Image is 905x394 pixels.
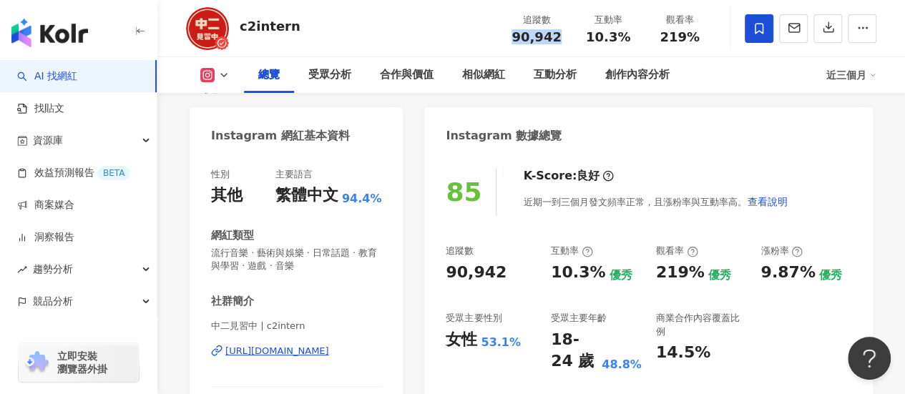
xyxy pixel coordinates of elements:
[534,67,577,84] div: 互動分析
[551,262,605,284] div: 10.3%
[211,128,350,144] div: Instagram 網紅基本資料
[656,262,705,284] div: 219%
[308,67,351,84] div: 受眾分析
[211,228,254,243] div: 網紅類型
[746,187,788,216] button: 查看說明
[17,69,77,84] a: searchAI 找網紅
[819,267,842,283] div: 優秀
[446,245,474,257] div: 追蹤數
[258,67,280,84] div: 總覽
[446,262,507,284] div: 90,942
[57,350,107,375] span: 立即安裝 瀏覽器外掛
[33,285,73,317] span: 競品分析
[523,187,788,216] div: 近期一到三個月發文頻率正常，且漲粉率與互動率高。
[660,30,700,44] span: 219%
[826,64,876,87] div: 近三個月
[481,335,521,350] div: 53.1%
[656,312,747,338] div: 商業合作內容覆蓋比例
[225,345,329,358] div: [URL][DOMAIN_NAME]
[577,168,600,184] div: 良好
[656,342,710,364] div: 14.5%
[240,17,300,35] div: c2intern
[581,13,635,27] div: 互動率
[342,191,382,207] span: 94.4%
[275,184,338,207] div: 繁體中文
[708,267,731,283] div: 優秀
[33,253,73,285] span: 趨勢分析
[211,320,381,333] span: 中二見習中 | c2intern
[652,13,707,27] div: 觀看率
[551,245,593,257] div: 互動率
[11,19,88,47] img: logo
[446,329,477,351] div: 女性
[211,247,381,272] span: 流行音樂 · 藝術與娛樂 · 日常話題 · 教育與學習 · 遊戲 · 音樂
[17,166,130,180] a: 效益預測報告BETA
[747,196,787,207] span: 查看說明
[211,184,243,207] div: 其他
[760,262,815,284] div: 9.87%
[848,337,891,380] iframe: Help Scout Beacon - Open
[523,168,614,184] div: K-Score :
[656,245,698,257] div: 觀看率
[17,102,64,116] a: 找貼文
[23,351,51,374] img: chrome extension
[446,128,562,144] div: Instagram 數據總覽
[446,177,481,207] div: 85
[33,124,63,157] span: 資源庫
[17,230,74,245] a: 洞察報告
[446,312,502,325] div: 受眾主要性別
[586,30,630,44] span: 10.3%
[17,265,27,275] span: rise
[211,294,254,309] div: 社群簡介
[512,29,561,44] span: 90,942
[17,198,74,212] a: 商案媒合
[551,312,607,325] div: 受眾主要年齡
[186,7,229,50] img: KOL Avatar
[211,168,230,181] div: 性別
[602,357,642,373] div: 48.8%
[509,13,564,27] div: 追蹤數
[19,343,139,382] a: chrome extension立即安裝 瀏覽器外掛
[609,267,632,283] div: 優秀
[551,329,598,373] div: 18-24 歲
[380,67,434,84] div: 合作與價值
[462,67,505,84] div: 相似網紅
[760,245,803,257] div: 漲粉率
[605,67,670,84] div: 創作內容分析
[211,345,381,358] a: [URL][DOMAIN_NAME]
[275,168,313,181] div: 主要語言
